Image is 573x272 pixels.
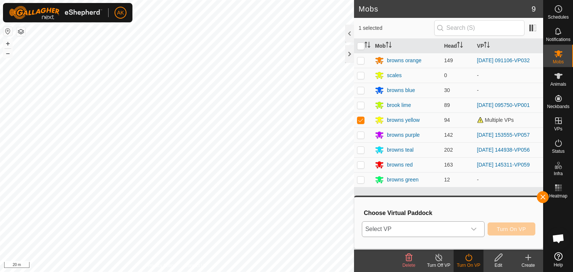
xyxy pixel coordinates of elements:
[444,132,453,138] span: 142
[434,20,525,36] input: Search (S)
[444,87,450,93] span: 30
[554,171,563,176] span: Infra
[474,68,543,83] td: -
[444,162,453,168] span: 163
[387,57,422,64] div: browns orange
[477,102,530,108] a: [DATE] 095750-VP001
[532,3,536,15] span: 9
[364,43,370,49] p-sorticon: Activate to sort
[544,249,573,270] a: Help
[387,161,413,169] div: browns red
[387,72,402,79] div: scales
[554,263,563,267] span: Help
[484,43,490,49] p-sorticon: Activate to sort
[444,72,447,78] span: 0
[474,172,543,187] td: -
[474,39,543,53] th: VP
[477,57,530,63] a: [DATE] 091106-VP032
[9,6,102,19] img: Gallagher Logo
[444,57,453,63] span: 149
[386,43,392,49] p-sorticon: Activate to sort
[358,4,532,13] h2: Mobs
[387,146,414,154] div: browns teal
[403,263,416,268] span: Delete
[483,262,513,269] div: Edit
[3,39,12,48] button: +
[184,262,206,269] a: Contact Us
[513,262,543,269] div: Create
[387,116,420,124] div: browns yellow
[3,49,12,58] button: –
[117,9,124,17] span: AK
[553,60,564,64] span: Mobs
[358,24,434,32] span: 1 selected
[444,117,450,123] span: 94
[372,39,441,53] th: Mob
[364,209,535,216] h3: Choose Virtual Paddock
[457,43,463,49] p-sorticon: Activate to sort
[444,147,453,153] span: 202
[546,37,570,42] span: Notifications
[466,222,481,237] div: dropdown trigger
[16,27,25,36] button: Map Layers
[488,222,535,235] button: Turn On VP
[474,83,543,98] td: -
[549,194,567,198] span: Heatmap
[387,86,415,94] div: browns blue
[387,101,411,109] div: brook lime
[550,82,566,86] span: Animals
[547,227,570,250] div: Open chat
[477,132,530,138] a: [DATE] 153555-VP057
[387,176,419,184] div: browns green
[548,15,569,19] span: Schedules
[441,39,474,53] th: Head
[554,127,562,131] span: VPs
[148,262,176,269] a: Privacy Policy
[362,222,466,237] span: Select VP
[3,27,12,36] button: Reset Map
[444,102,450,108] span: 89
[552,149,564,154] span: Status
[424,262,454,269] div: Turn Off VP
[444,177,450,183] span: 12
[454,262,483,269] div: Turn On VP
[477,162,530,168] a: [DATE] 145311-VP059
[477,147,530,153] a: [DATE] 144938-VP056
[387,131,420,139] div: browns purple
[547,104,569,109] span: Neckbands
[477,117,514,123] span: Multiple VPs
[497,226,526,232] span: Turn On VP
